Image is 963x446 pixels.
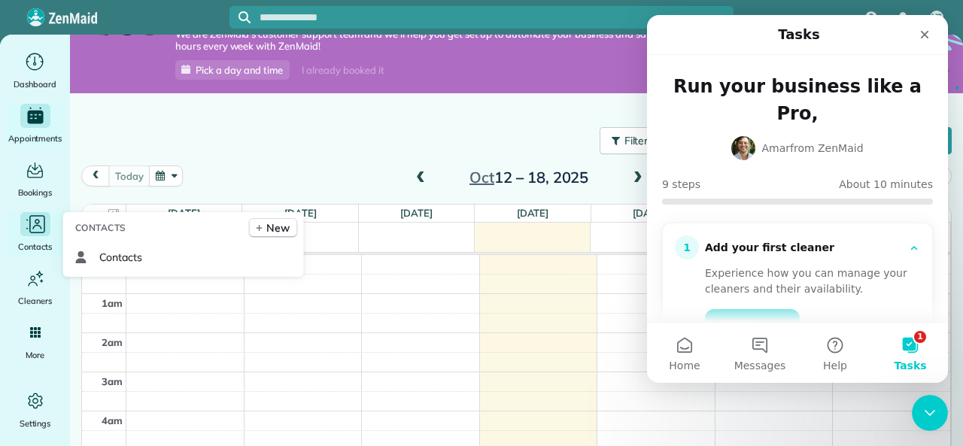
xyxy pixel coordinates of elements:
[69,244,298,271] a: Contacts
[99,250,143,265] span: Contacts
[6,389,64,431] a: Settings
[18,293,52,308] span: Cleaners
[6,212,64,254] a: Contacts
[647,15,948,383] iframe: Intercom live chat
[400,207,433,219] a: [DATE]
[6,50,64,92] a: Dashboard
[435,169,623,186] h2: 12 – 18, 2025
[175,28,692,53] span: We are ZenMaid’s customer support team and we’ll help you get set up to automate your business an...
[293,61,393,80] div: I already booked it
[108,165,150,186] button: today
[18,185,53,200] span: Bookings
[14,77,56,92] span: Dashboard
[75,220,126,235] span: Contacts
[102,297,123,309] span: 1am
[26,347,44,363] span: More
[8,131,62,146] span: Appointments
[469,168,494,187] span: Oct
[266,220,290,235] span: New
[102,336,123,348] span: 2am
[18,239,52,254] span: Contacts
[249,218,298,238] a: New
[600,127,721,154] button: Filters: Default
[168,207,200,219] a: [DATE]
[6,104,64,146] a: Appointments
[592,127,721,154] a: Filters: Default
[284,207,317,219] a: [DATE]
[912,395,948,431] iframe: Intercom live chat
[6,266,64,308] a: Cleaners
[887,2,919,35] div: Notifications
[70,431,71,432] img: capterra_tracker.gif
[517,207,549,219] a: [DATE]
[196,64,283,76] span: Pick a day and time
[633,207,665,219] a: [DATE]
[238,11,251,23] svg: Focus search
[6,158,64,200] a: Bookings
[624,134,656,147] span: Filters:
[81,165,110,186] button: prev
[931,11,943,23] span: NS
[102,375,123,387] span: 3am
[175,60,290,80] a: Pick a day and time
[102,414,123,426] span: 4am
[229,11,251,23] button: Focus search
[20,416,51,431] span: Settings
